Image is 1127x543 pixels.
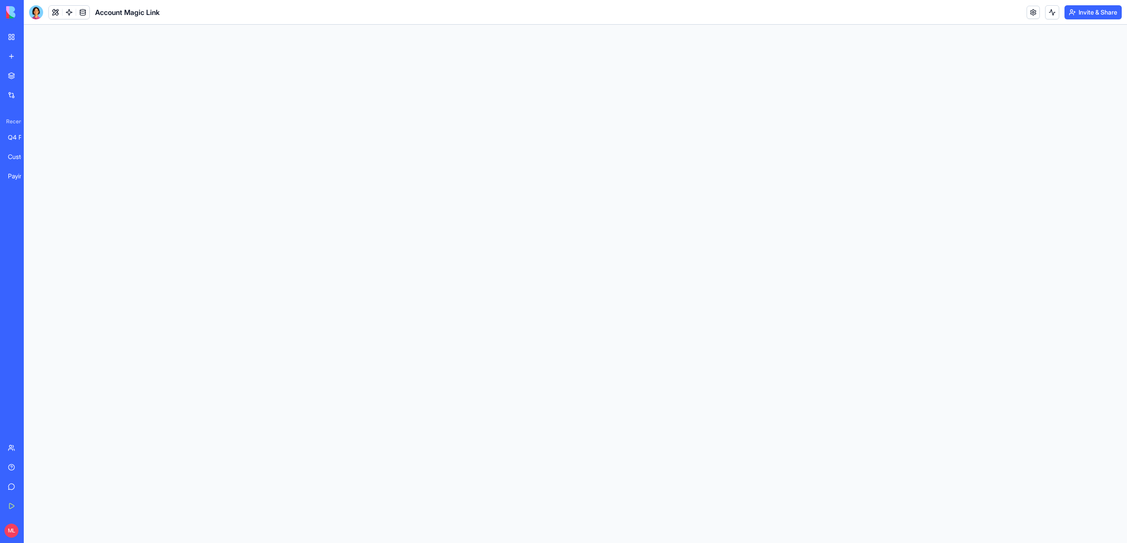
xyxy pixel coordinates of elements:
button: Invite & Share [1064,5,1122,19]
span: Account Magic Link [95,7,160,18]
div: Q4 Project Tracker [8,133,33,142]
span: ML [4,524,18,538]
div: Paying Users Analytics Dashboard [8,172,33,181]
img: logo [6,6,61,18]
a: Q4 Project Tracker [3,129,38,146]
a: Customer Analytics Dashboard [3,148,38,166]
div: Customer Analytics Dashboard [8,152,33,161]
span: Recent [3,118,21,125]
a: Paying Users Analytics Dashboard [3,167,38,185]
